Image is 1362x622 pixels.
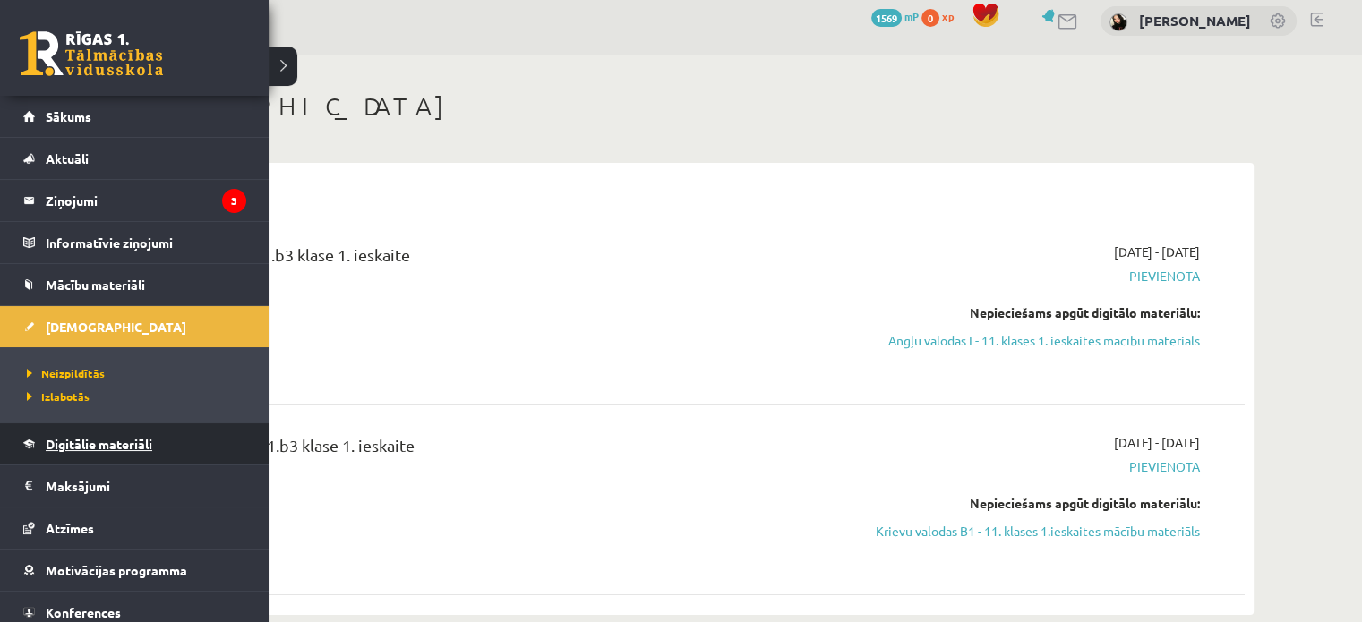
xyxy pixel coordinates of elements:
[23,138,246,179] a: Aktuāli
[871,9,919,23] a: 1569 mP
[1109,13,1127,31] img: Estere Vaivode
[134,243,835,276] div: Angļu valoda JK 11.b3 klase 1. ieskaite
[46,108,91,124] span: Sākums
[22,389,90,404] span: Izlabotās
[46,319,186,335] span: [DEMOGRAPHIC_DATA]
[46,277,145,293] span: Mācību materiāli
[46,436,152,452] span: Digitālie materiāli
[904,9,919,23] span: mP
[107,91,1254,122] h1: [DEMOGRAPHIC_DATA]
[862,303,1200,322] div: Nepieciešams apgūt digitālo materiālu:
[46,562,187,578] span: Motivācijas programma
[1114,243,1200,261] span: [DATE] - [DATE]
[23,465,246,507] a: Maksājumi
[862,457,1200,476] span: Pievienota
[23,96,246,137] a: Sākums
[871,9,902,27] span: 1569
[20,31,163,76] a: Rīgas 1. Tālmācības vidusskola
[46,465,246,507] legend: Maksājumi
[222,189,246,213] i: 3
[22,365,251,381] a: Neizpildītās
[23,222,246,263] a: Informatīvie ziņojumi
[23,423,246,464] a: Digitālie materiāli
[23,264,246,305] a: Mācību materiāli
[862,522,1200,541] a: Krievu valodas B1 - 11. klases 1.ieskaites mācību materiāls
[921,9,939,27] span: 0
[46,520,94,536] span: Atzīmes
[23,550,246,591] a: Motivācijas programma
[46,604,121,620] span: Konferences
[46,180,246,221] legend: Ziņojumi
[1139,12,1251,30] a: [PERSON_NAME]
[942,9,954,23] span: xp
[1114,433,1200,452] span: [DATE] - [DATE]
[921,9,963,23] a: 0 xp
[862,267,1200,285] span: Pievienota
[46,222,246,263] legend: Informatīvie ziņojumi
[23,507,246,549] a: Atzīmes
[23,306,246,347] a: [DEMOGRAPHIC_DATA]
[46,150,89,166] span: Aktuāli
[22,366,105,380] span: Neizpildītās
[23,180,246,221] a: Ziņojumi3
[862,331,1200,350] a: Angļu valodas I - 11. klases 1. ieskaites mācību materiāls
[134,433,835,466] div: Krievu valoda JK 11.b3 klase 1. ieskaite
[862,494,1200,513] div: Nepieciešams apgūt digitālo materiālu:
[22,388,251,405] a: Izlabotās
